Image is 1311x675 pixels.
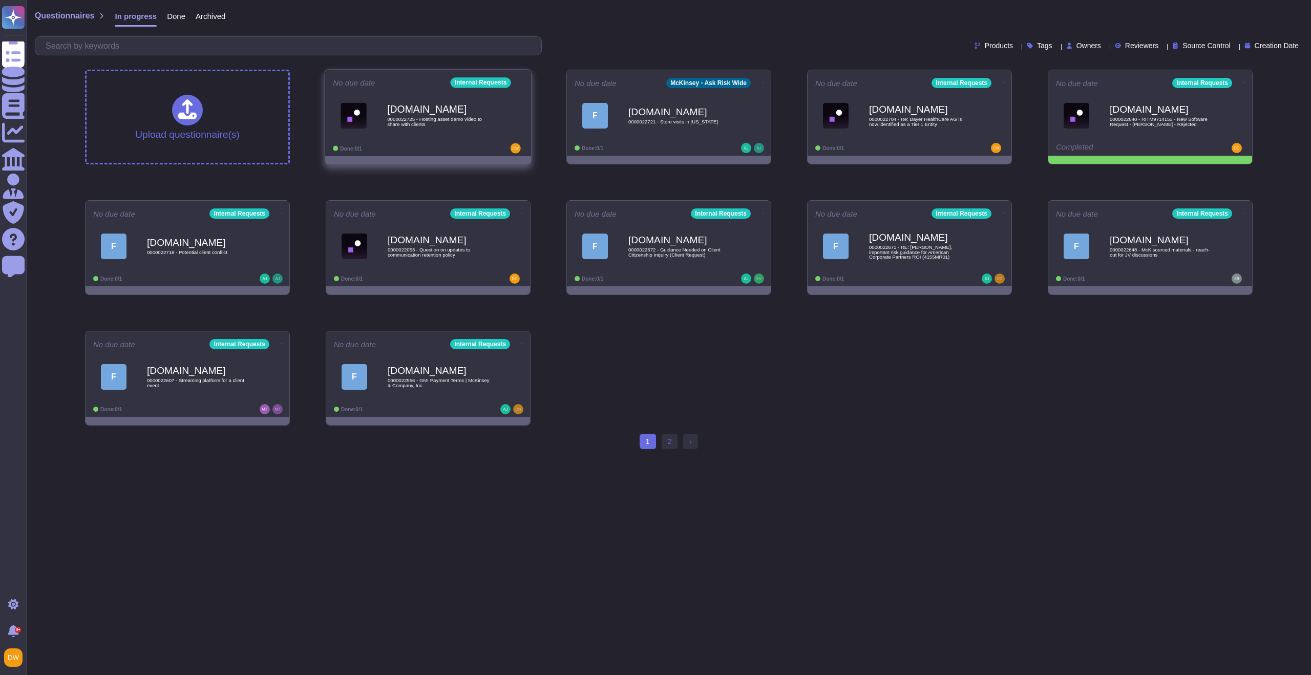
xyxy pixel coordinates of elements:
div: Internal Requests [1172,78,1232,88]
b: [DOMAIN_NAME] [869,233,971,242]
span: Done [167,12,185,20]
span: 0000022648 - McK sourced materials - reach-out for JV discussions [1110,247,1212,257]
img: user [260,273,270,284]
span: 0000022704 - Re: Bayer HealthCare AG is now identified as a Tier 1 Entity [869,117,971,126]
span: No due date [93,210,135,218]
span: No due date [1056,210,1098,218]
span: 0000022671 - RE: [PERSON_NAME], important risk guidance for American Corporate Partners ROI (4155... [869,245,971,260]
img: user [1232,273,1242,284]
img: user [4,648,23,667]
span: Done: 0/1 [100,407,122,412]
div: F [582,103,608,129]
div: 9+ [15,627,21,633]
img: user [1232,143,1242,153]
div: McKinsey - Ask Risk Wide [666,78,751,88]
img: user [510,273,520,284]
b: [DOMAIN_NAME] [388,235,490,245]
span: Owners [1076,42,1101,49]
div: F [1064,234,1089,259]
span: No due date [815,79,857,87]
span: Source Control [1182,42,1230,49]
b: [DOMAIN_NAME] [1110,235,1212,245]
div: F [582,234,608,259]
img: user [991,143,1001,153]
img: user [511,143,521,154]
span: No due date [93,341,135,348]
input: Search by keywords [40,37,541,55]
div: F [101,364,126,390]
b: [DOMAIN_NAME] [628,107,731,117]
div: Internal Requests [209,208,269,219]
span: Creation Date [1255,42,1299,49]
span: In progress [115,12,157,20]
span: Questionnaires [35,12,94,20]
img: user [995,273,1005,284]
img: user [754,273,764,284]
img: user [982,273,992,284]
span: Archived [196,12,225,20]
div: Completed [1056,143,1181,153]
span: 0000022053 - Question on updates to communication retention policy [388,247,490,257]
span: 0000022721 - Store visits in [US_STATE] [628,119,731,124]
span: 0000022725 - Hosting asset demo video to share with clients [387,117,491,126]
span: Done: 0/1 [341,407,363,412]
b: [DOMAIN_NAME] [388,366,490,375]
div: Internal Requests [450,208,510,219]
img: user [260,404,270,414]
span: Done: 0/1 [822,276,844,282]
span: › [689,437,692,446]
span: Done: 0/1 [1063,276,1085,282]
b: [DOMAIN_NAME] [1110,104,1212,114]
div: Internal Requests [691,208,751,219]
span: Done: 0/1 [341,276,363,282]
span: No due date [333,79,375,87]
span: No due date [575,210,617,218]
div: F [342,364,367,390]
span: No due date [575,79,617,87]
span: 0000022718 - Potential client conflict [147,250,249,255]
span: Done: 0/1 [340,145,362,151]
img: Logo [341,102,367,129]
img: user [272,273,283,284]
div: Internal Requests [209,339,269,349]
span: No due date [334,210,376,218]
span: 0000022607 - Streaming platform for a client event [147,378,249,388]
span: No due date [334,341,376,348]
img: Logo [823,103,849,129]
img: user [754,143,764,153]
span: 0000022640 - RITM9714153 - New Software Request - [PERSON_NAME] - Rejected [1110,117,1212,126]
div: Internal Requests [932,78,991,88]
b: [DOMAIN_NAME] [869,104,971,114]
div: F [823,234,849,259]
a: 2 [662,434,678,449]
span: 1 [640,434,656,449]
span: Done: 0/1 [582,145,603,151]
img: user [272,404,283,414]
img: Logo [342,234,367,259]
div: Internal Requests [1172,208,1232,219]
img: user [741,143,751,153]
div: F [101,234,126,259]
img: user [500,404,511,414]
div: Internal Requests [450,339,510,349]
span: 0000022556 - GMI Payment Terms | McKinsey & Company, Inc. [388,378,490,388]
div: Internal Requests [451,77,511,88]
b: [DOMAIN_NAME] [147,238,249,247]
span: Tags [1037,42,1052,49]
span: 0000022672 - Guidance Needed on Client Citizenship Inquiry (Client Request) [628,247,731,257]
div: Internal Requests [932,208,991,219]
b: [DOMAIN_NAME] [387,104,491,114]
span: Done: 0/1 [822,145,844,151]
span: Products [985,42,1013,49]
span: No due date [1056,79,1098,87]
span: Done: 0/1 [100,276,122,282]
b: [DOMAIN_NAME] [147,366,249,375]
img: Logo [1064,103,1089,129]
b: [DOMAIN_NAME] [628,235,731,245]
img: user [741,273,751,284]
button: user [2,646,30,669]
span: Done: 0/1 [582,276,603,282]
img: user [513,404,523,414]
span: Reviewers [1125,42,1158,49]
div: Upload questionnaire(s) [135,95,240,139]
